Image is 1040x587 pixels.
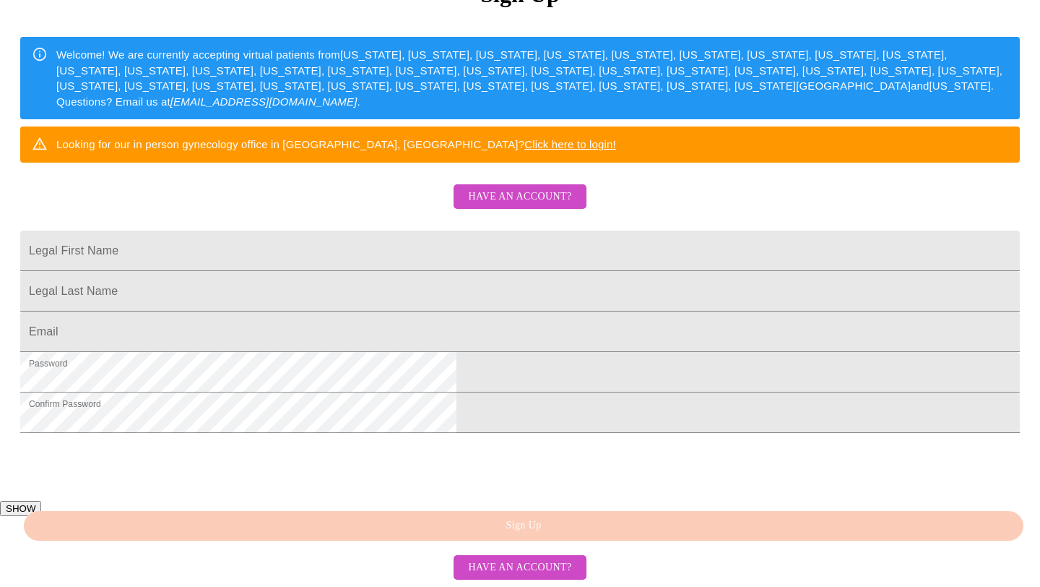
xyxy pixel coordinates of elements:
[56,41,1008,115] div: Welcome! We are currently accepting virtual patients from [US_STATE], [US_STATE], [US_STATE], [US...
[56,131,616,158] div: Looking for our in person gynecology office in [GEOGRAPHIC_DATA], [GEOGRAPHIC_DATA]?
[170,95,357,108] em: [EMAIL_ADDRESS][DOMAIN_NAME]
[454,184,586,210] button: Have an account?
[450,200,589,213] a: Have an account?
[20,440,240,497] iframe: reCAPTCHA
[454,555,586,580] button: Have an account?
[468,188,571,206] span: Have an account?
[524,138,616,150] a: Click here to login!
[450,560,589,573] a: Have an account?
[468,559,571,577] span: Have an account?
